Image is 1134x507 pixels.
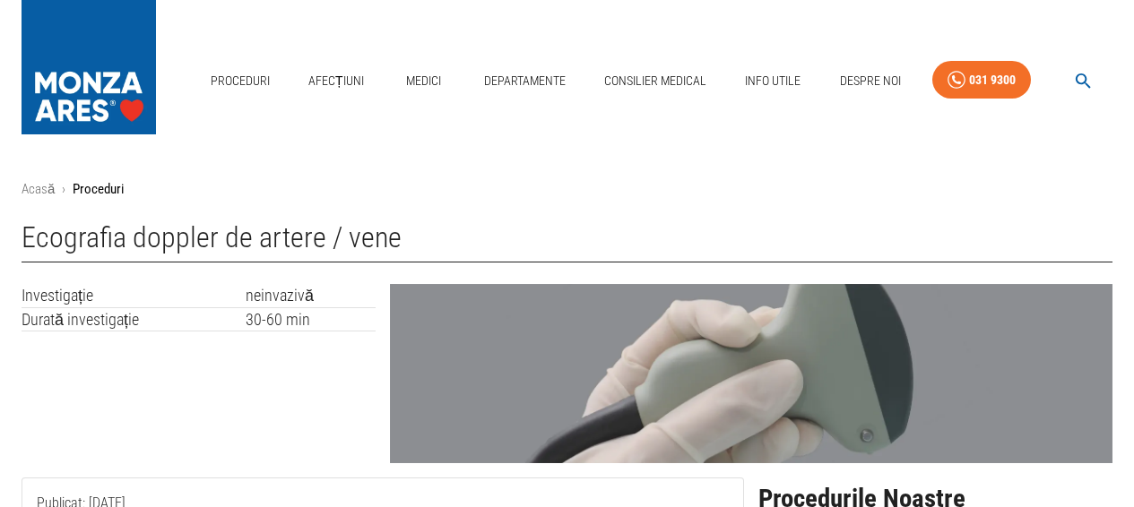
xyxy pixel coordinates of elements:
a: Proceduri [203,63,277,99]
a: Acasă [22,181,55,197]
a: Medici [395,63,453,99]
a: Departamente [477,63,573,99]
a: Despre Noi [833,63,908,99]
li: › [62,179,65,200]
div: 031 9300 [969,69,1016,91]
td: 30-60 min [246,307,376,331]
a: Info Utile [738,63,808,99]
td: neinvazivă [246,284,376,307]
h1: Ecografia doppler de artere / vene [22,221,1112,262]
p: Proceduri [73,179,124,200]
a: Afecțiuni [301,63,371,99]
td: Durată investigație [22,307,246,331]
img: Ecografie doppler de artere sau vene | MONZA ARES [390,284,1112,463]
nav: breadcrumb [22,179,1112,200]
a: Consilier Medical [597,63,714,99]
a: 031 9300 [932,61,1031,99]
td: Investigație [22,284,246,307]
